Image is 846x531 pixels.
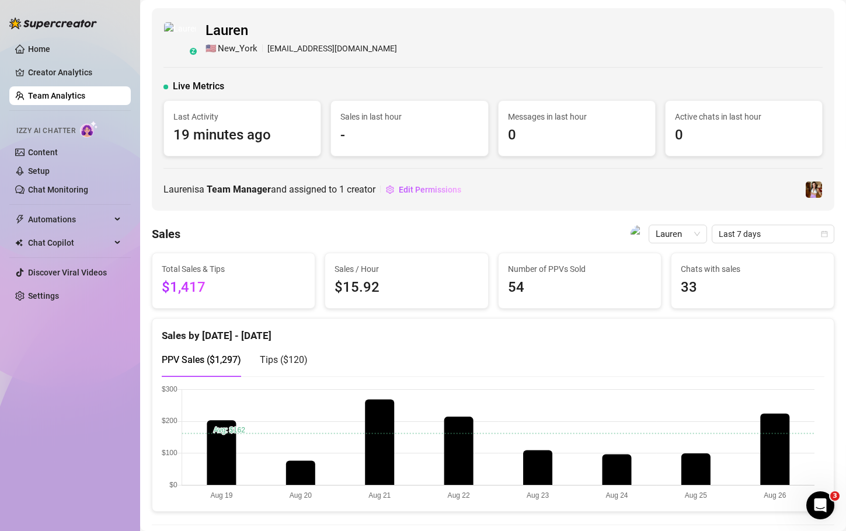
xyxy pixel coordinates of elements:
[9,18,97,29] img: logo-BBDzfeDw.svg
[631,225,648,243] img: Lauren
[399,185,461,194] span: Edit Permissions
[385,180,462,199] button: Edit Permissions
[28,148,58,157] a: Content
[162,263,305,275] span: Total Sales & Tips
[508,277,652,299] span: 54
[206,42,217,56] span: 🇺🇸
[340,124,478,146] span: -
[15,215,25,224] span: thunderbolt
[335,277,478,299] span: $15.92
[152,226,180,242] h4: Sales
[16,125,75,137] span: Izzy AI Chatter
[28,268,107,277] a: Discover Viral Videos
[173,79,224,93] span: Live Metrics
[508,263,652,275] span: Number of PPVs Sold
[164,22,196,54] img: Lauren
[190,48,197,55] div: z
[681,277,824,299] span: 33
[162,354,241,365] span: PPV Sales ( $1,297 )
[675,110,813,123] span: Active chats in last hour
[508,110,646,123] span: Messages in last hour
[162,277,305,299] span: $1,417
[28,185,88,194] a: Chat Monitoring
[386,186,394,194] span: setting
[806,491,834,519] iframe: Intercom live chat
[656,225,700,243] span: Lauren
[340,110,478,123] span: Sales in last hour
[173,110,311,123] span: Last Activity
[675,124,813,146] span: 0
[28,63,121,82] a: Creator Analytics
[28,166,50,176] a: Setup
[719,225,827,243] span: Last 7 days
[173,124,311,146] span: 19 minutes ago
[830,491,840,501] span: 3
[28,91,85,100] a: Team Analytics
[339,184,344,195] span: 1
[163,182,375,197] span: Lauren is a and assigned to creator
[206,42,397,56] div: [EMAIL_ADDRESS][DOMAIN_NAME]
[28,291,59,301] a: Settings
[28,44,50,54] a: Home
[681,263,824,275] span: Chats with sales
[508,124,646,146] span: 0
[218,42,257,56] span: New_York
[28,233,111,252] span: Chat Copilot
[15,239,23,247] img: Chat Copilot
[28,210,111,229] span: Automations
[335,263,478,275] span: Sales / Hour
[207,184,271,195] b: Team Manager
[821,230,828,237] span: calendar
[206,20,397,42] span: Lauren
[162,319,824,344] div: Sales by [DATE] - [DATE]
[806,181,822,198] img: Elena
[80,121,98,138] img: AI Chatter
[260,354,308,365] span: Tips ( $120 )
